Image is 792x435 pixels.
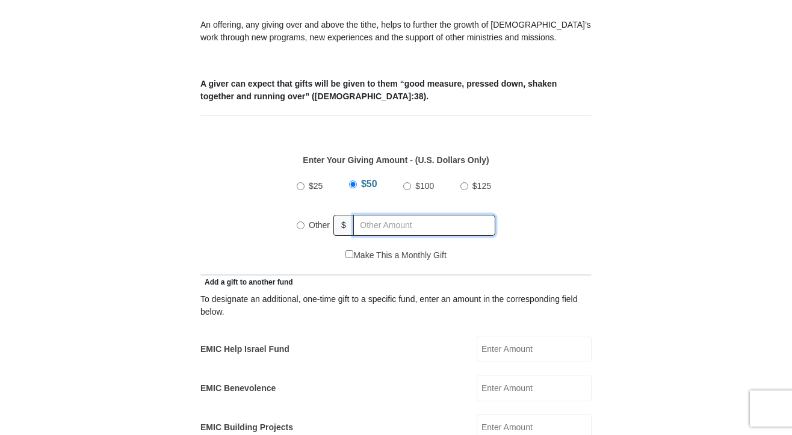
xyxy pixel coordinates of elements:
strong: Enter Your Giving Amount - (U.S. Dollars Only) [303,155,489,165]
input: Enter Amount [477,336,592,362]
label: Make This a Monthly Gift [345,249,447,262]
span: $50 [361,179,377,189]
label: EMIC Building Projects [200,421,293,434]
span: $125 [472,181,491,191]
input: Make This a Monthly Gift [345,250,353,258]
input: Enter Amount [477,375,592,401]
span: $25 [309,181,323,191]
div: To designate an additional, one-time gift to a specific fund, enter an amount in the correspondin... [200,293,592,318]
p: An offering, any giving over and above the tithe, helps to further the growth of [DEMOGRAPHIC_DAT... [200,19,592,44]
label: EMIC Help Israel Fund [200,343,289,356]
span: $ [333,215,354,236]
span: $100 [415,181,434,191]
b: A giver can expect that gifts will be given to them “good measure, pressed down, shaken together ... [200,79,557,101]
input: Other Amount [353,215,495,236]
span: Other [309,220,330,230]
span: Add a gift to another fund [200,278,293,286]
label: EMIC Benevolence [200,382,276,395]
